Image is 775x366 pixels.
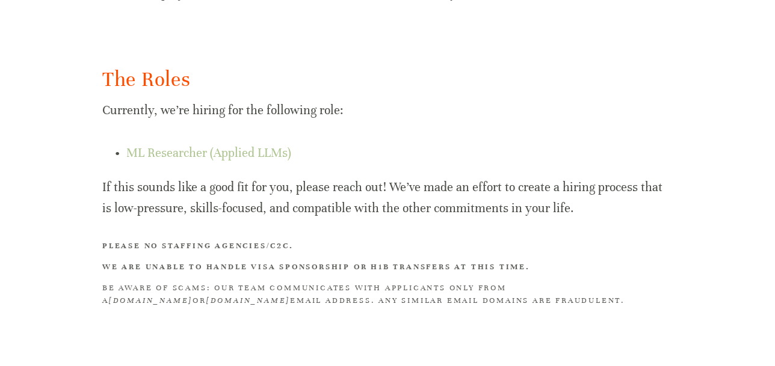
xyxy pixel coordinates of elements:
[102,100,673,121] p: Currently, we’re hiring for the following role:
[102,66,673,94] h2: The Roles
[102,282,673,307] h3: BE AWARE OF SCAMS: Our team communicates with applicants only from a or email address. Any simila...
[102,241,294,251] strong: Please no staffing agencies/C2C.
[126,145,291,160] a: ML Researcher (Applied LLMs)
[102,177,673,219] p: If this sounds like a good fit for you, please reach out! We’ve made an effort to create a hiring...
[109,296,193,305] em: [DOMAIN_NAME]
[102,262,530,272] strong: We are unable to handle visa sponsorship or H1B transfers at this time.
[206,296,290,305] em: [DOMAIN_NAME]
